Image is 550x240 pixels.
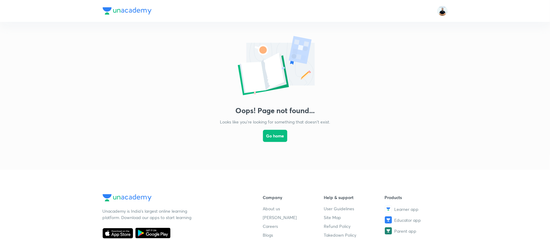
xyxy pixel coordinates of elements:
a: About us [263,205,324,212]
h6: Company [263,194,324,201]
span: Careers [263,223,278,229]
img: Learner app [385,205,392,213]
a: Parent app [385,227,446,235]
h6: Help & support [324,194,385,201]
p: Unacademy is India’s largest online learning platform. Download our apps to start learning [103,208,194,221]
a: Company Logo [103,194,244,203]
a: Learner app [385,205,446,213]
a: Refund Policy [324,223,385,229]
img: Educator app [385,216,392,224]
img: Parent app [385,227,392,235]
h3: Oops! Page not found... [235,106,315,115]
img: Company Logo [103,194,152,201]
span: Parent app [395,228,417,234]
img: Company Logo [103,7,152,15]
a: User Guidelines [324,205,385,212]
a: Go home [263,125,287,158]
h6: Products [385,194,446,201]
img: Subhash Chandra Yadav [437,6,448,16]
a: Blogs [263,232,324,238]
span: Learner app [395,206,419,212]
a: Educator app [385,216,446,224]
a: Careers [263,223,324,229]
button: Go home [263,130,287,142]
a: Site Map [324,214,385,221]
img: error [214,34,336,99]
a: Takedown Policy [324,232,385,238]
span: Educator app [395,217,421,223]
a: [PERSON_NAME] [263,214,324,221]
p: Looks like you're looking for something that doesn't exist. [220,119,330,125]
